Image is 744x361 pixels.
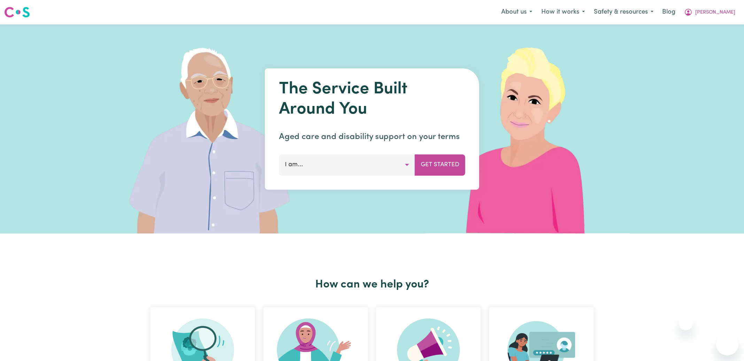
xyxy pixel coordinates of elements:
[537,5,589,20] button: How it works
[658,5,680,20] a: Blog
[279,131,465,143] p: Aged care and disability support on your terms
[279,154,415,175] button: I am...
[4,6,30,18] img: Careseekers logo
[497,5,537,20] button: About us
[680,5,740,20] button: My Account
[146,278,598,291] h2: How can we help you?
[279,79,465,120] h1: The Service Built Around You
[4,4,30,20] a: Careseekers logo
[679,316,693,330] iframe: Close message
[716,333,738,355] iframe: Button to launch messaging window
[695,9,735,16] span: [PERSON_NAME]
[415,154,465,175] button: Get Started
[589,5,658,20] button: Safety & resources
